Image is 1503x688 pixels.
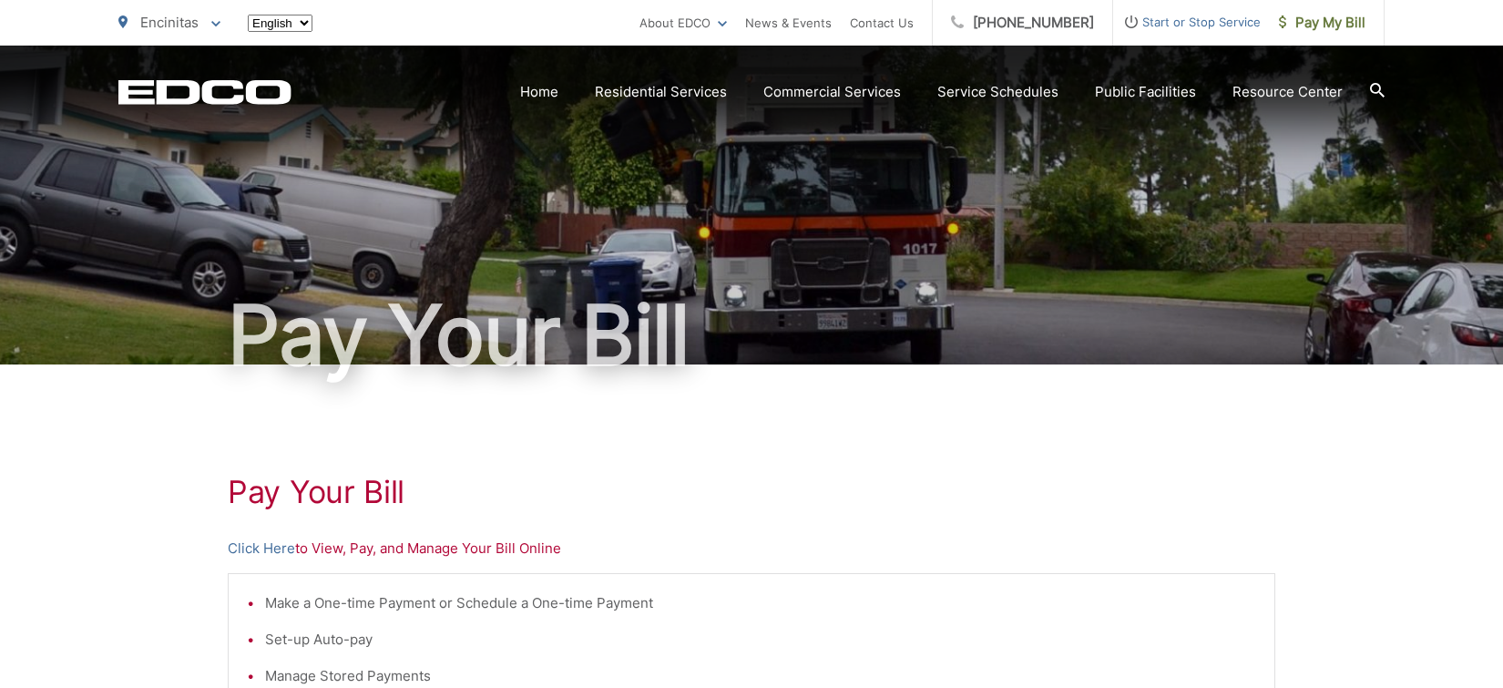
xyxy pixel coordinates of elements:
a: Click Here [228,538,295,560]
a: Resource Center [1232,81,1343,103]
span: Pay My Bill [1279,12,1365,34]
a: Commercial Services [763,81,901,103]
li: Make a One-time Payment or Schedule a One-time Payment [265,592,1256,614]
a: Home [520,81,558,103]
a: EDCD logo. Return to the homepage. [118,79,291,105]
a: About EDCO [639,12,727,34]
a: Residential Services [595,81,727,103]
select: Select a language [248,15,312,32]
a: Service Schedules [937,81,1058,103]
a: Contact Us [850,12,914,34]
p: to View, Pay, and Manage Your Bill Online [228,538,1275,560]
h1: Pay Your Bill [118,290,1385,381]
a: News & Events [745,12,832,34]
li: Set-up Auto-pay [265,629,1256,651]
li: Manage Stored Payments [265,665,1256,687]
span: Encinitas [140,14,199,31]
h1: Pay Your Bill [228,474,1275,510]
a: Public Facilities [1095,81,1196,103]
